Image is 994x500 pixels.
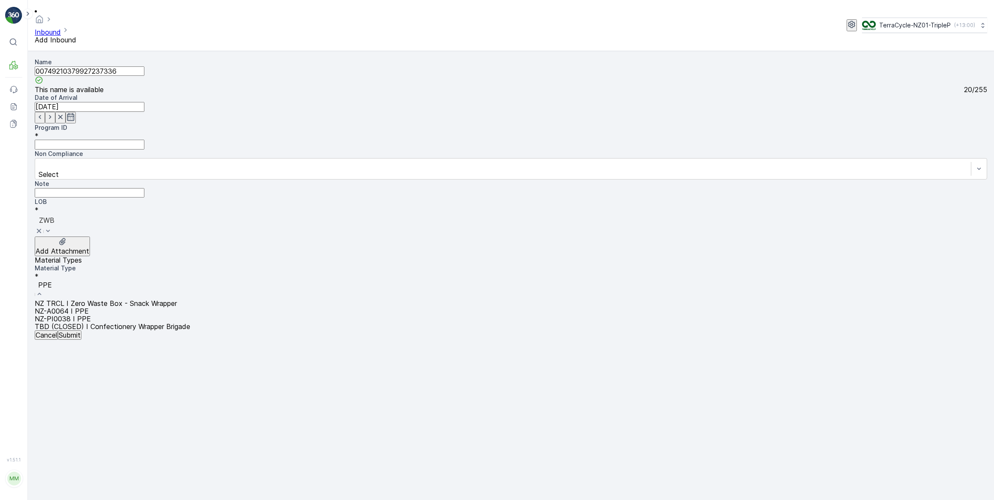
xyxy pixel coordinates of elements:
[7,472,21,485] div: MM
[954,22,975,29] p: ( +13:00 )
[35,264,76,272] label: Material Type
[36,331,57,339] p: Cancel
[35,17,44,26] a: Homepage
[35,150,83,157] label: Non Compliance
[35,198,47,205] label: LOB
[35,256,987,264] p: Material Types
[35,28,61,36] a: Inbound
[58,330,81,340] button: Submit
[35,237,90,256] button: Upload File
[59,331,81,339] p: Submit
[35,86,104,93] span: This name is available
[35,299,177,308] span: NZ TRCL I Zero Waste Box - Snack Wrapper
[39,171,513,178] p: Select
[35,314,91,323] span: NZ-PI0038 I PPE
[35,180,49,187] label: Note
[36,247,89,255] p: Add Attachment
[862,18,987,33] button: TerraCycle-NZ01-TripleP(+13:00)
[964,86,987,93] p: 20 / 255
[35,102,144,111] input: dd/mm/yyyy
[5,464,22,493] button: MM
[862,21,876,30] img: TC_7kpGtVS.png
[35,322,190,331] span: TBD (CLOSED) I Confectionery Wrapper Brigade
[35,124,67,131] label: Program ID
[35,94,78,101] label: Date of Arrival
[35,58,52,66] label: Name
[879,21,951,30] p: TerraCycle-NZ01-TripleP
[35,330,58,340] button: Cancel
[35,36,76,44] span: Add Inbound
[35,307,89,315] span: NZ-A0064 I PPE
[5,7,22,24] img: logo
[5,457,22,462] span: v 1.51.1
